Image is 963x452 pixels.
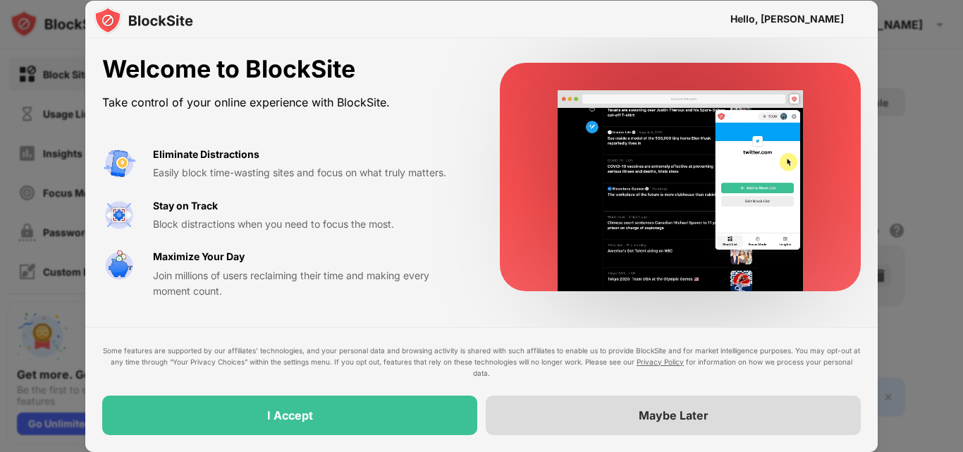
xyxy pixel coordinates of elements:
[102,345,861,379] div: Some features are supported by our affiliates’ technologies, and your personal data and browsing ...
[102,147,136,181] img: value-avoid-distractions.svg
[102,198,136,232] img: value-focus.svg
[102,92,466,113] div: Take control of your online experience with BlockSite.
[153,249,245,264] div: Maximize Your Day
[267,408,313,422] div: I Accept
[153,268,466,300] div: Join millions of users reclaiming their time and making every moment count.
[102,55,466,84] div: Welcome to BlockSite
[639,408,709,422] div: Maybe Later
[153,147,259,162] div: Eliminate Distractions
[153,198,218,214] div: Stay on Track
[153,216,466,232] div: Block distractions when you need to focus the most.
[637,358,684,366] a: Privacy Policy
[94,6,193,35] img: logo-blocksite.svg
[102,249,136,283] img: value-safe-time.svg
[730,13,844,25] div: Hello, [PERSON_NAME]
[153,165,466,181] div: Easily block time-wasting sites and focus on what truly matters.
